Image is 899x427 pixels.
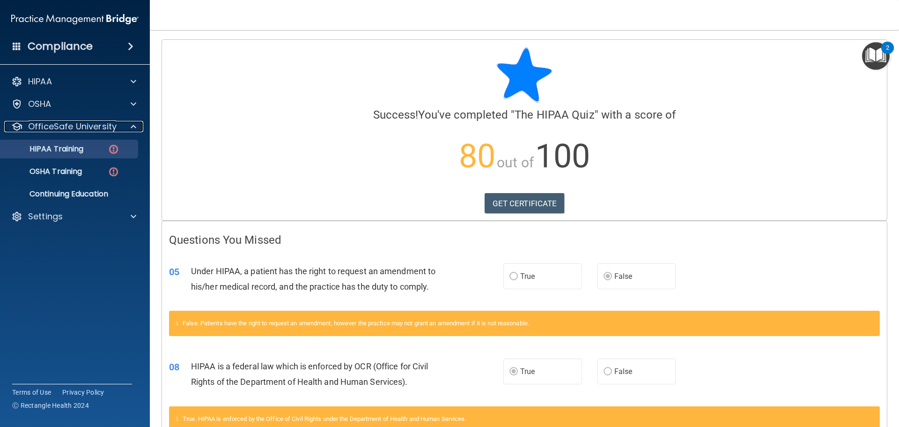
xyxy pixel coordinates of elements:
[520,367,535,376] span: True
[183,415,466,422] span: True. HIPAA is enforced by the Office of Civil Rights under the Department of Health and Human Se...
[11,211,136,222] a: Settings
[459,137,495,175] span: 80
[62,388,104,397] a: Privacy Policy
[604,368,612,375] input: False
[183,320,529,327] span: False. Patients have the right to request an amendment, however the practice may not grant an ame...
[169,266,179,277] span: 05
[604,273,612,280] input: False
[515,108,594,121] span: The HIPAA Quiz
[12,401,89,410] span: Ⓒ Rectangle Health 2024
[12,388,51,397] a: Terms of Use
[6,167,82,176] p: OSHA Training
[862,42,890,70] button: Open Resource Center, 2 new notifications
[485,193,565,214] a: GET CERTIFICATE
[28,98,52,110] p: OSHA
[11,121,136,132] a: OfficeSafe University
[614,367,633,376] span: False
[169,109,880,121] h4: You've completed " " with a score of
[520,272,535,281] span: True
[11,10,139,29] img: PMB logo
[169,361,179,373] span: 08
[509,273,518,280] input: True
[108,166,119,178] img: danger-circle.6113f641.png
[28,40,93,53] h4: Compliance
[496,47,553,103] img: blue-star-rounded.9d042014.png
[373,108,419,121] span: Success!
[108,143,119,155] img: danger-circle.6113f641.png
[28,211,63,222] p: Settings
[535,137,590,175] span: 100
[191,361,428,387] span: HIPAA is a federal law which is enforced by OCR (Office for Civil Rights of the Department of Hea...
[509,368,518,375] input: True
[497,154,534,171] span: out of
[169,234,880,246] h4: Questions You Missed
[886,48,889,60] div: 2
[614,272,633,281] span: False
[6,144,83,154] p: HIPAA Training
[11,98,136,110] a: OSHA
[6,189,134,199] p: Continuing Education
[11,76,136,87] a: HIPAA
[191,266,435,292] span: Under HIPAA, a patient has the right to request an amendment to his/her medical record, and the p...
[28,121,117,132] p: OfficeSafe University
[28,76,52,87] p: HIPAA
